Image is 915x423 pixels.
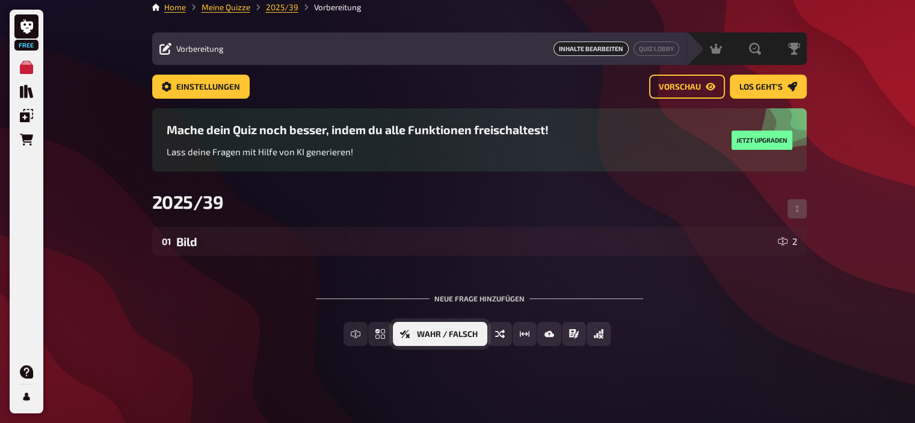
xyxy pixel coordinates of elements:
[152,75,250,99] button: Einstellungen
[164,1,186,13] li: Home
[167,146,353,157] span: Lass deine Fragen mit Hilfe von KI generieren!
[633,42,679,56] button: Quiz Lobby
[537,322,561,346] button: Bild-Antwort
[167,123,549,137] h3: Mache dein Quiz noch besser, indem du alle Funktionen freischaltest!
[176,235,773,249] div: Bild
[778,236,797,246] div: 2
[649,75,725,99] button: Vorschau
[266,2,298,12] a: 2025/39
[587,322,611,346] button: Offline Frage
[368,322,392,346] button: Einfachauswahl
[298,1,362,13] li: Vorbereitung
[488,322,512,346] button: Sortierfrage
[553,42,629,56] a: Inhalte Bearbeiten
[732,131,792,150] button: Jetzt upgraden
[739,83,783,91] span: Los geht's
[562,322,586,346] button: Prosa (Langtext)
[152,191,224,212] span: 2025/39
[730,75,807,99] button: Los geht's
[16,42,37,49] span: Free
[202,2,250,12] a: Meine Quizze
[162,236,171,247] div: 01
[417,330,478,339] span: Wahr / Falsch
[787,199,807,218] button: Reihenfolge anpassen
[659,83,701,91] span: Vorschau
[186,1,250,13] li: Meine Quizze
[344,322,368,346] button: Freitext Eingabe
[176,44,224,54] span: Vorbereitung
[176,83,240,91] span: Einstellungen
[316,275,643,312] div: Neue Frage hinzufügen
[513,322,537,346] button: Schätzfrage
[250,1,298,13] li: 2025/39
[164,2,186,12] a: Home
[393,322,487,346] button: Wahr / Falsch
